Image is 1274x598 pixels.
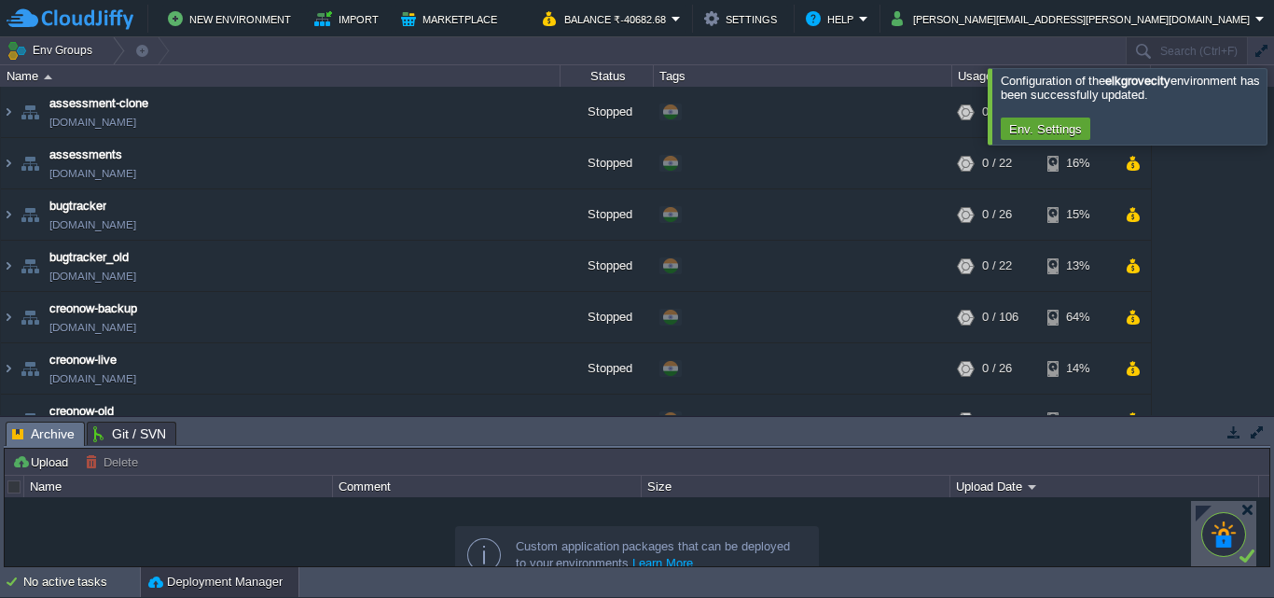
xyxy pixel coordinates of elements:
img: AMDAwAAAACH5BAEAAAAALAAAAAABAAEAAAICRAEAOw== [1,87,16,137]
a: [DOMAIN_NAME] [49,318,136,337]
button: Upload [12,453,74,470]
button: [PERSON_NAME][EMAIL_ADDRESS][PERSON_NAME][DOMAIN_NAME] [892,7,1255,30]
button: Marketplace [401,7,503,30]
button: New Environment [168,7,297,30]
a: bugtracker_old [49,248,129,267]
img: AMDAwAAAACH5BAEAAAAALAAAAAABAAEAAAICRAEAOw== [44,75,52,79]
a: [DOMAIN_NAME] [49,113,136,132]
div: 14% [1047,343,1108,394]
div: Name [25,476,332,497]
a: creonow-old [49,402,114,421]
div: 0 / 26 [982,343,1012,394]
div: 38% [1047,395,1108,445]
a: Learn More [632,556,693,570]
div: 13% [1047,241,1108,291]
div: Stopped [561,395,654,445]
img: AMDAwAAAACH5BAEAAAAALAAAAAABAAEAAAICRAEAOw== [1,241,16,291]
span: Git / SVN [93,423,166,445]
iframe: chat widget [1196,523,1255,579]
button: Help [806,7,859,30]
div: Name [2,65,560,87]
div: 0 / 22 [982,87,1012,137]
span: Archive [12,423,75,446]
img: AMDAwAAAACH5BAEAAAAALAAAAAABAAEAAAICRAEAOw== [17,292,43,342]
img: AMDAwAAAACH5BAEAAAAALAAAAAABAAEAAAICRAEAOw== [17,395,43,445]
button: Deployment Manager [148,573,283,591]
div: Stopped [561,292,654,342]
div: Stopped [561,241,654,291]
img: AMDAwAAAACH5BAEAAAAALAAAAAABAAEAAAICRAEAOw== [1,292,16,342]
a: creonow-backup [49,299,137,318]
img: AMDAwAAAACH5BAEAAAAALAAAAAABAAEAAAICRAEAOw== [1,189,16,240]
div: Upload Date [951,476,1258,497]
div: Stopped [561,189,654,240]
button: Balance ₹-40682.68 [543,7,672,30]
button: Env. Settings [1004,120,1087,137]
div: 64% [1047,292,1108,342]
div: 0 / 16 [982,395,1012,445]
button: Env Groups [7,37,99,63]
div: 0 / 106 [982,292,1018,342]
div: Tags [655,65,951,87]
img: AMDAwAAAACH5BAEAAAAALAAAAAABAAEAAAICRAEAOw== [1,343,16,394]
a: [DOMAIN_NAME] [49,267,136,285]
div: 15% [1047,189,1108,240]
img: AMDAwAAAACH5BAEAAAAALAAAAAABAAEAAAICRAEAOw== [17,87,43,137]
img: AMDAwAAAACH5BAEAAAAALAAAAAABAAEAAAICRAEAOw== [17,189,43,240]
img: AMDAwAAAACH5BAEAAAAALAAAAAABAAEAAAICRAEAOw== [17,241,43,291]
button: Import [314,7,384,30]
img: AMDAwAAAACH5BAEAAAAALAAAAAABAAEAAAICRAEAOw== [1,138,16,188]
img: AMDAwAAAACH5BAEAAAAALAAAAAABAAEAAAICRAEAOw== [17,343,43,394]
div: Custom application packages that can be deployed to your environments. [516,538,803,572]
div: Usage [953,65,1150,87]
div: 0 / 22 [982,138,1012,188]
div: Status [561,65,653,87]
span: Configuration of the environment has been successfully updated. [1001,74,1260,102]
a: [DOMAIN_NAME] [49,216,136,234]
img: CloudJiffy [7,7,133,31]
button: Delete [85,453,144,470]
a: [DOMAIN_NAME] [49,164,136,183]
div: 0 / 22 [982,241,1012,291]
div: No active tasks [23,567,140,597]
div: Size [643,476,949,497]
div: Comment [334,476,641,497]
a: bugtracker [49,197,106,216]
img: AMDAwAAAACH5BAEAAAAALAAAAAABAAEAAAICRAEAOw== [1,395,16,445]
a: creonow-live [49,351,117,369]
a: [DOMAIN_NAME] [49,369,136,388]
div: Stopped [561,138,654,188]
a: assessment-clone [49,94,148,113]
div: Stopped [561,87,654,137]
div: 16% [1047,138,1108,188]
div: 0 / 26 [982,189,1012,240]
b: elkgrovecity [1105,74,1170,88]
div: Stopped [561,343,654,394]
button: Settings [704,7,782,30]
a: assessments [49,146,122,164]
img: AMDAwAAAACH5BAEAAAAALAAAAAABAAEAAAICRAEAOw== [17,138,43,188]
